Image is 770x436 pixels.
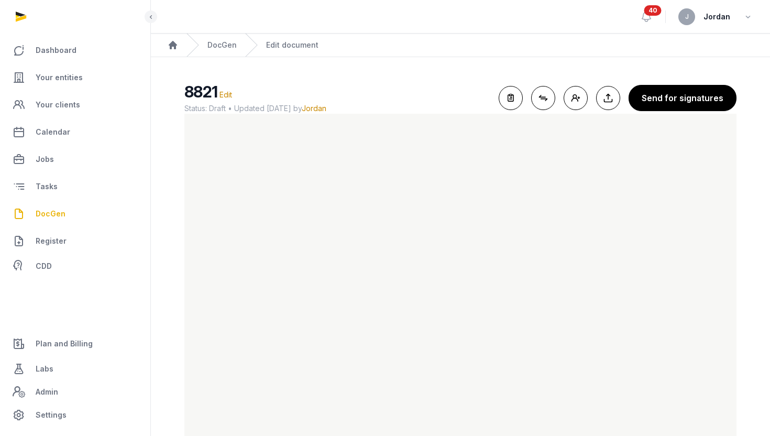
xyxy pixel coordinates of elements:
span: Jobs [36,153,54,166]
a: CDD [8,256,142,277]
span: J [685,14,689,20]
span: Edit [219,90,232,99]
a: Your entities [8,65,142,90]
span: DocGen [36,208,65,220]
a: Jobs [8,147,142,172]
a: Settings [8,402,142,428]
a: Labs [8,356,142,381]
button: J [678,8,695,25]
span: Calendar [36,126,70,138]
span: Status: Draft • Updated [DATE] by [184,103,490,114]
a: Calendar [8,119,142,145]
nav: Breadcrumb [151,34,770,57]
span: Settings [36,409,67,421]
span: 8821 [184,82,217,101]
a: Admin [8,381,142,402]
a: Register [8,228,142,254]
span: Register [36,235,67,247]
span: Jordan [302,104,326,113]
span: Admin [36,386,58,398]
a: Plan and Billing [8,331,142,356]
a: DocGen [8,201,142,226]
div: Edit document [266,40,318,50]
span: 40 [644,5,662,16]
a: DocGen [207,40,237,50]
span: Tasks [36,180,58,193]
a: Dashboard [8,38,142,63]
span: Plan and Billing [36,337,93,350]
span: Labs [36,363,53,375]
a: Your clients [8,92,142,117]
span: Your clients [36,99,80,111]
button: Send for signatures [629,85,736,111]
span: Dashboard [36,44,76,57]
span: Your entities [36,71,83,84]
span: Jordan [703,10,730,23]
span: CDD [36,260,52,272]
a: Tasks [8,174,142,199]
